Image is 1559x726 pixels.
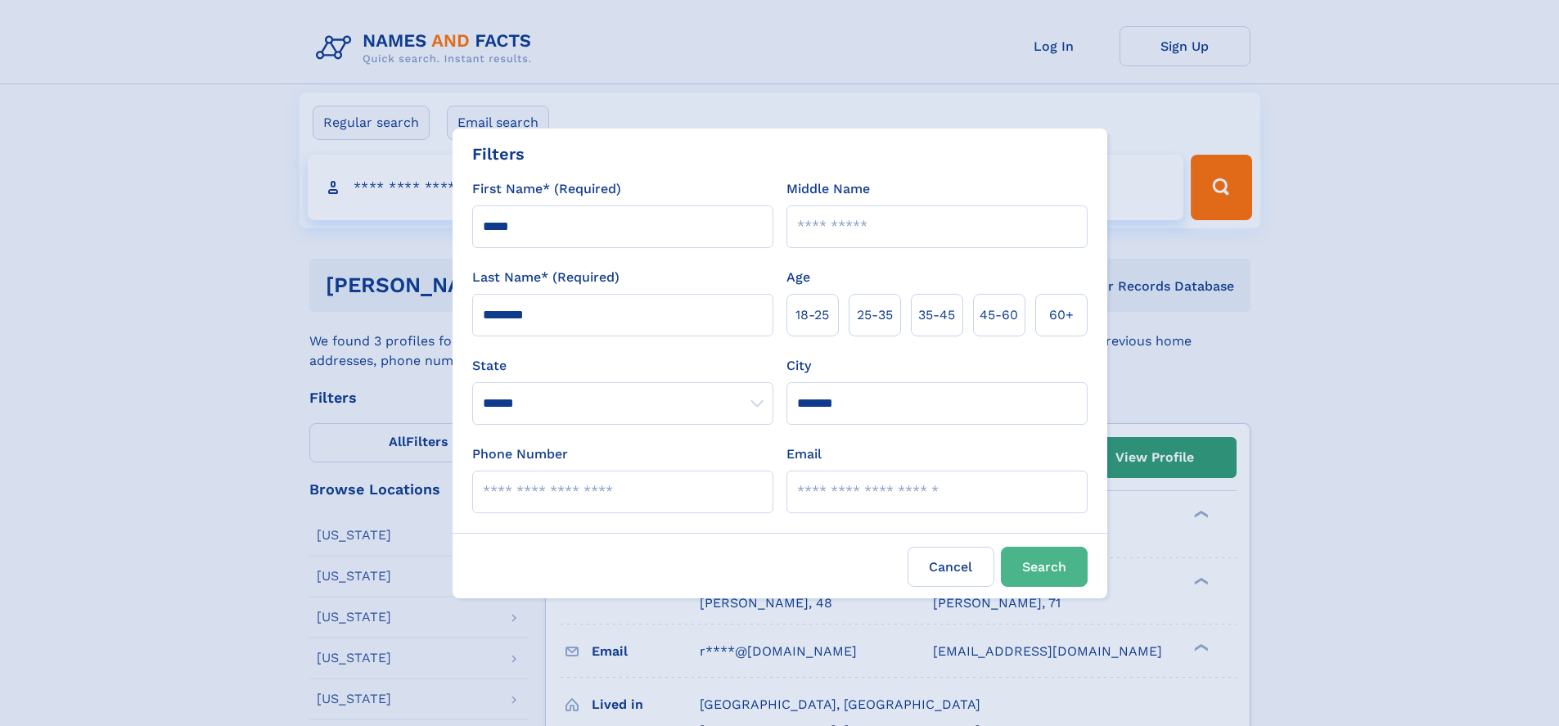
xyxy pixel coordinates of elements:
[908,547,994,587] label: Cancel
[472,142,525,166] div: Filters
[786,268,810,287] label: Age
[857,305,893,325] span: 25‑35
[472,268,620,287] label: Last Name* (Required)
[472,179,621,199] label: First Name* (Required)
[786,356,811,376] label: City
[1001,547,1088,587] button: Search
[980,305,1018,325] span: 45‑60
[786,444,822,464] label: Email
[795,305,829,325] span: 18‑25
[472,444,568,464] label: Phone Number
[786,179,870,199] label: Middle Name
[918,305,955,325] span: 35‑45
[472,356,773,376] label: State
[1049,305,1074,325] span: 60+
